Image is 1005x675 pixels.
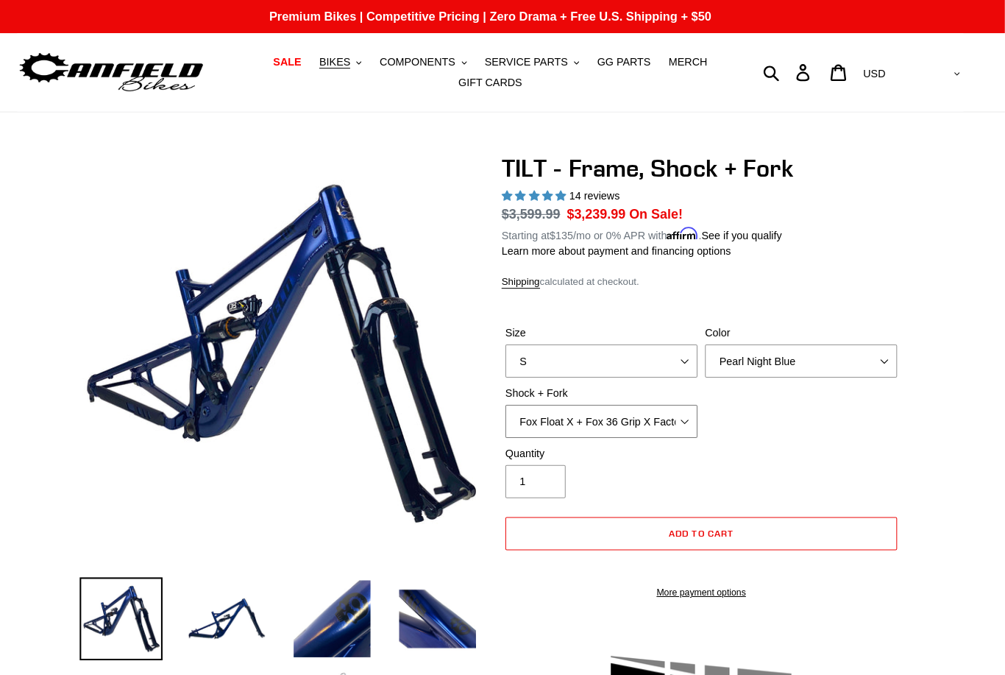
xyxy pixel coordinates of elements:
img: Load image into Gallery viewer, TILT - Frame, Shock + Fork [411,564,491,645]
a: GIFT CARDS [464,71,541,91]
a: Shipping [514,269,551,282]
span: Affirm [675,222,706,234]
a: See if you qualify - Learn more about Affirm Financing (opens in modal) [709,224,787,236]
span: $3,239.99 [578,202,635,216]
label: Size [517,317,705,333]
span: BIKES [335,54,366,67]
label: Quantity [517,435,705,450]
span: GIFT CARDS [472,74,534,87]
a: MERCH [670,51,722,71]
span: COMPONENTS [394,54,468,67]
label: Shock + Fork [517,376,705,392]
a: GG PARTS [600,51,667,71]
span: 14 reviews [580,185,629,197]
button: COMPONENTS [387,51,486,71]
button: Add to cart [517,505,900,537]
a: More payment options [517,572,900,585]
img: Canfield Bikes [40,48,224,94]
div: calculated at checkout. [514,268,903,283]
h1: TILT - Frame, Shock + Fork [514,150,903,178]
span: On Sale! [638,199,690,219]
a: SALE [283,51,325,71]
button: BIKES [328,51,384,71]
span: GG PARTS [607,54,659,67]
span: SERVICE PARTS [497,54,578,67]
img: Load image into Gallery viewer, TILT - Frame, Shock + Fork [102,564,182,645]
button: SERVICE PARTS [489,51,596,71]
p: Starting at /mo or 0% APR with . [514,219,787,238]
span: SALE [291,54,318,67]
s: $3,599.99 [514,202,571,216]
img: Load image into Gallery viewer, TILT - Frame, Shock + Fork [308,564,388,645]
a: Learn more about payment and financing options [514,239,737,251]
span: 5.00 stars [514,185,580,197]
span: $135 [561,224,583,236]
label: Color [712,317,900,333]
span: MERCH [677,54,714,67]
span: Add to cart [677,515,741,526]
img: Load image into Gallery viewer, TILT - Frame, Shock + Fork [205,564,285,645]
